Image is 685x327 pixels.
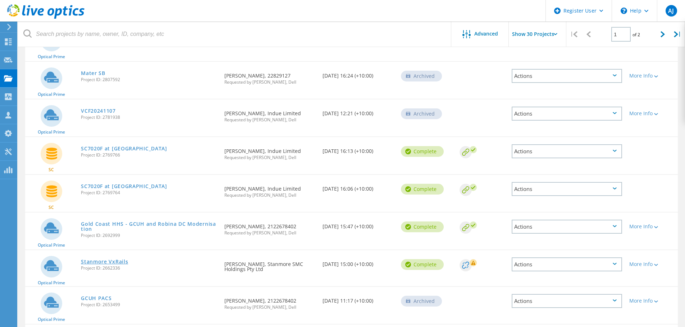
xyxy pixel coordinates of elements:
a: SC7020F at [GEOGRAPHIC_DATA] [81,146,167,151]
div: Actions [512,144,622,158]
div: [DATE] 11:17 (+10:00) [319,287,397,310]
svg: \n [621,8,627,14]
div: Actions [512,257,622,271]
span: SC [49,168,54,172]
div: [PERSON_NAME], Indue Limited [221,175,319,205]
div: Archived [401,71,442,81]
a: SC7020F at [GEOGRAPHIC_DATA] [81,184,167,189]
span: Project ID: 2653499 [81,303,217,307]
span: Requested by [PERSON_NAME], Dell [224,231,315,235]
span: Requested by [PERSON_NAME], Dell [224,80,315,84]
div: Actions [512,107,622,121]
div: Archived [401,296,442,307]
div: [PERSON_NAME], 2122678402 [221,212,319,242]
div: [DATE] 15:00 (+10:00) [319,250,397,274]
span: Requested by [PERSON_NAME], Dell [224,118,315,122]
div: Complete [401,221,444,232]
div: [PERSON_NAME], Indue Limited [221,137,319,167]
span: SC [49,205,54,210]
span: Project ID: 2769764 [81,191,217,195]
div: More Info [629,298,674,303]
span: Requested by [PERSON_NAME], Dell [224,155,315,160]
a: Live Optics Dashboard [7,15,85,20]
div: Complete [401,146,444,157]
span: Requested by [PERSON_NAME], Dell [224,305,315,309]
div: More Info [629,111,674,116]
span: Project ID: 2807592 [81,78,217,82]
span: Advanced [474,31,498,36]
input: Search projects by name, owner, ID, company, etc [18,22,452,47]
div: [DATE] 16:06 (+10:00) [319,175,397,198]
div: Complete [401,259,444,270]
div: [PERSON_NAME], 2122678402 [221,287,319,317]
div: Actions [512,69,622,83]
a: VCF20241107 [81,108,116,113]
a: Gold Coast HHS - GCUH and Robina DC Modernisation [81,221,217,232]
span: Optical Prime [38,243,65,247]
span: Requested by [PERSON_NAME], Dell [224,193,315,197]
span: Optical Prime [38,317,65,322]
span: Optical Prime [38,130,65,134]
span: Project ID: 2692999 [81,233,217,238]
div: Actions [512,182,622,196]
a: GCUH PACS [81,296,111,301]
span: of 2 [633,32,640,38]
div: | [670,22,685,47]
span: Optical Prime [38,55,65,59]
div: [DATE] 16:24 (+10:00) [319,62,397,85]
div: [PERSON_NAME], 22829127 [221,62,319,92]
span: Optical Prime [38,92,65,97]
div: Complete [401,184,444,195]
span: Project ID: 2769766 [81,153,217,157]
div: [PERSON_NAME], Indue Limited [221,99,319,129]
div: [DATE] 16:13 (+10:00) [319,137,397,161]
div: | [566,22,581,47]
div: More Info [629,73,674,78]
div: Archived [401,108,442,119]
div: [DATE] 12:21 (+10:00) [319,99,397,123]
span: Project ID: 2662336 [81,266,217,270]
div: Actions [512,294,622,308]
span: Optical Prime [38,281,65,285]
span: Project ID: 2781938 [81,115,217,120]
div: More Info [629,224,674,229]
div: Actions [512,220,622,234]
div: More Info [629,262,674,267]
div: [PERSON_NAME], Stanmore SMC Holdings Pty Ltd [221,250,319,279]
a: Stanmore VxRails [81,259,128,264]
span: AJ [668,8,674,14]
a: Mater SB [81,71,105,76]
div: [DATE] 15:47 (+10:00) [319,212,397,236]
